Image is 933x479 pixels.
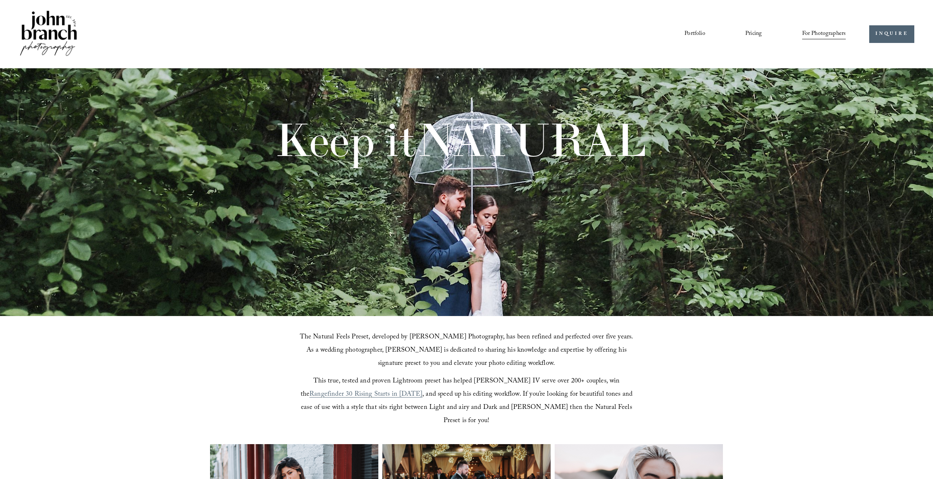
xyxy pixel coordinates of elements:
span: This true, tested and proven Lightroom preset has helped [PERSON_NAME] IV serve over 200+ couples... [301,376,622,400]
span: For Photographers [802,28,846,40]
a: Pricing [745,28,762,40]
span: NATURAL [416,111,646,168]
a: Portfolio [684,28,705,40]
a: INQUIRE [869,25,914,43]
span: , and speed up his editing workflow. If you’re looking for beautiful tones and ease of use with a... [301,389,634,427]
a: Rangefinder 30 Rising Starts in [DATE] [309,389,422,400]
img: John Branch IV Photography [19,9,78,59]
span: The Natural Feels Preset, developed by [PERSON_NAME] Photography, has been refined and perfected ... [300,332,635,370]
a: folder dropdown [802,28,846,40]
h1: Keep it [275,117,646,163]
